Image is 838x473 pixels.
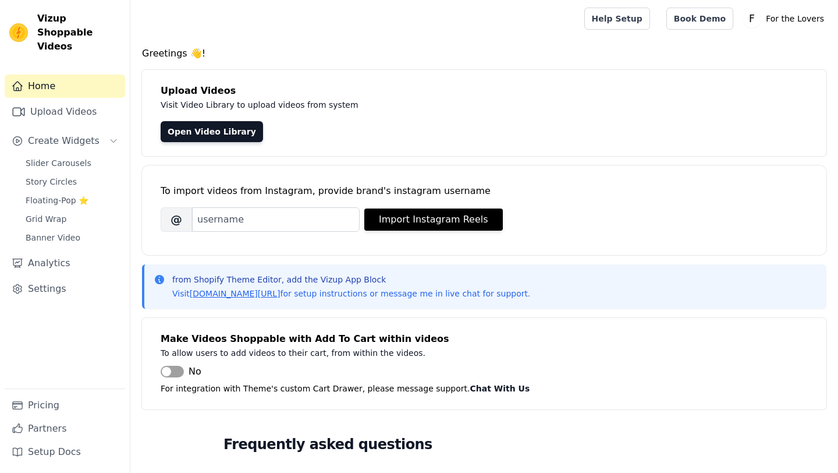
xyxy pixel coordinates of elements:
[189,365,201,379] span: No
[26,232,80,243] span: Banner Video
[161,365,201,379] button: No
[470,382,530,396] button: Chat With Us
[743,8,829,29] button: F For the Lovers
[5,394,125,417] a: Pricing
[161,332,808,346] h4: Make Videos Shoppable with Add To Cart within videos
[9,23,28,42] img: Vizup
[223,433,745,456] h2: Frequently asked questions
[37,12,120,54] span: Vizup Shoppable Videos
[172,288,530,299] p: Visit for setup instructions or message me in live chat for support.
[5,440,125,464] a: Setup Docs
[161,184,808,198] div: To import videos from Instagram, provide brand's instagram username
[161,207,192,232] span: @
[190,289,280,298] a: [DOMAIN_NAME][URL]
[5,277,125,301] a: Settings
[19,155,125,171] a: Slider Carousels
[19,211,125,227] a: Grid Wrap
[5,252,125,275] a: Analytics
[5,129,125,153] button: Create Widgets
[5,417,125,440] a: Partners
[666,8,733,30] a: Book Demo
[26,176,77,188] span: Story Circles
[19,192,125,209] a: Floating-Pop ⭐
[26,157,91,169] span: Slider Carousels
[26,195,88,206] span: Floating-Pop ⭐
[142,47,826,61] h4: Greetings 👋!
[161,98,682,112] p: Visit Video Library to upload videos from system
[749,13,755,24] text: F
[19,230,125,246] a: Banner Video
[5,75,125,98] a: Home
[161,121,263,142] a: Open Video Library
[5,100,125,123] a: Upload Videos
[584,8,650,30] a: Help Setup
[161,84,808,98] h4: Upload Videos
[28,134,100,148] span: Create Widgets
[761,8,829,29] p: For the Lovers
[364,209,503,231] button: Import Instagram Reels
[19,174,125,190] a: Story Circles
[192,207,360,232] input: username
[161,382,808,396] p: For integration with Theme's custom Cart Drawer, please message support.
[161,346,682,360] p: To allow users to add videos to their cart, from within the videos.
[26,213,66,225] span: Grid Wrap
[172,274,530,285] p: from Shopify Theme Editor, add the Vizup App Block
